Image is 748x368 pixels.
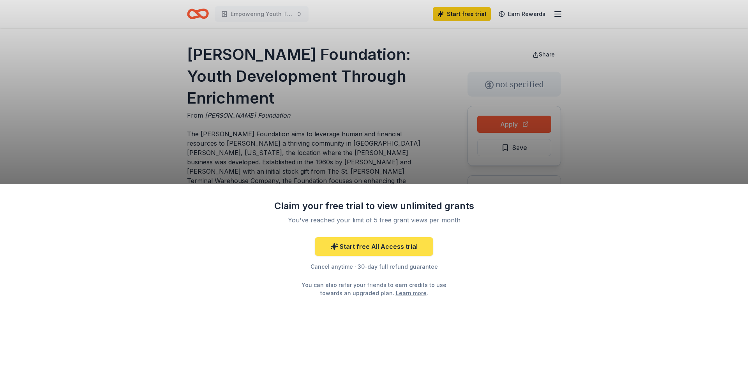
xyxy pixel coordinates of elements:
[295,281,453,297] div: You can also refer your friends to earn credits to use towards an upgraded plan. .
[396,289,427,297] a: Learn more
[315,237,433,256] a: Start free All Access trial
[273,200,475,212] div: Claim your free trial to view unlimited grants
[273,262,475,271] div: Cancel anytime · 30-day full refund guarantee
[282,215,466,225] div: You've reached your limit of 5 free grant views per month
